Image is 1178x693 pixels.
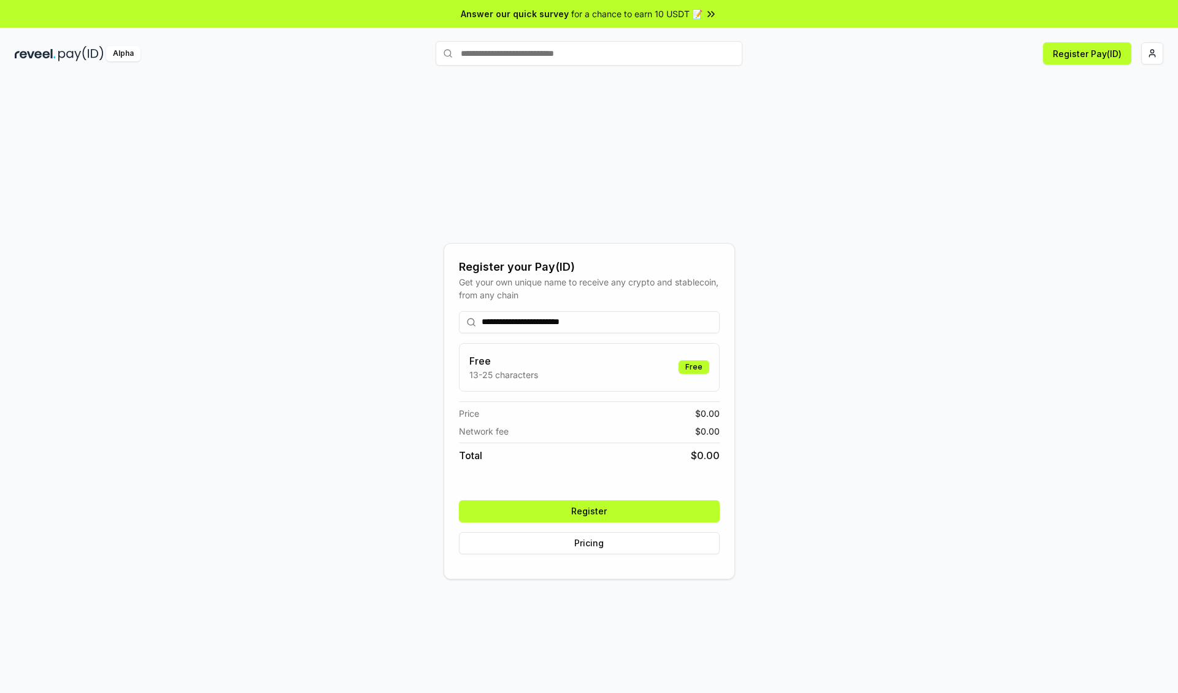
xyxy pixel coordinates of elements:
[1043,42,1131,64] button: Register Pay(ID)
[461,7,569,20] span: Answer our quick survey
[679,360,709,374] div: Free
[459,276,720,301] div: Get your own unique name to receive any crypto and stablecoin, from any chain
[695,407,720,420] span: $ 0.00
[459,425,509,438] span: Network fee
[459,258,720,276] div: Register your Pay(ID)
[58,46,104,61] img: pay_id
[459,448,482,463] span: Total
[459,500,720,522] button: Register
[469,354,538,368] h3: Free
[459,407,479,420] span: Price
[695,425,720,438] span: $ 0.00
[691,448,720,463] span: $ 0.00
[459,532,720,554] button: Pricing
[106,46,141,61] div: Alpha
[469,368,538,381] p: 13-25 characters
[15,46,56,61] img: reveel_dark
[571,7,703,20] span: for a chance to earn 10 USDT 📝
